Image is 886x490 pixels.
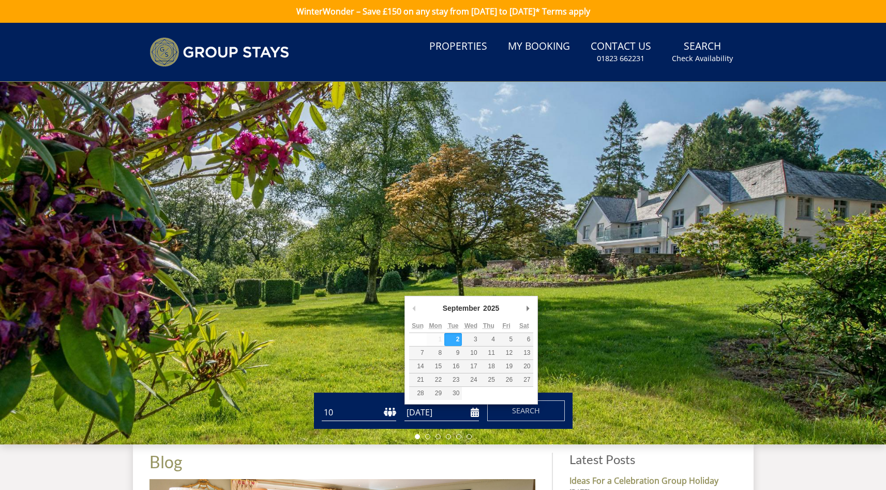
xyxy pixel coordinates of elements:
button: 19 [498,360,515,373]
button: 3 [462,333,479,346]
button: 6 [515,333,533,346]
button: 8 [427,347,444,359]
input: Arrival Date [404,404,479,421]
img: Group Stays [149,37,289,67]
button: 13 [515,347,533,359]
button: 27 [515,373,533,386]
button: 7 [409,347,427,359]
button: 2 [444,333,462,346]
button: 20 [515,360,533,373]
button: Search [487,400,565,421]
abbr: Sunday [412,322,424,329]
a: Contact Us01823 662231 [587,35,655,69]
div: September [441,300,482,316]
button: 28 [409,387,427,400]
abbr: Tuesday [448,322,458,329]
abbr: Saturday [519,322,529,329]
button: 24 [462,373,479,386]
small: Check Availability [672,53,733,64]
button: 4 [480,333,498,346]
abbr: Friday [502,322,510,329]
abbr: Thursday [483,322,494,329]
button: 26 [498,373,515,386]
button: 14 [409,360,427,373]
button: 25 [480,373,498,386]
abbr: Wednesday [464,322,477,329]
a: My Booking [504,35,574,59]
a: Properties [425,35,491,59]
button: Next Month [523,300,533,316]
strong: Ideas For a Celebration Group Holiday [569,474,737,487]
button: 23 [444,373,462,386]
div: 2025 [482,300,501,316]
button: 15 [427,360,444,373]
button: 17 [462,360,479,373]
button: 21 [409,373,427,386]
button: 18 [480,360,498,373]
button: Previous Month [409,300,419,316]
button: 30 [444,387,462,400]
button: 5 [498,333,515,346]
button: 11 [480,347,498,359]
span: Search [512,406,540,415]
button: 9 [444,347,462,359]
abbr: Monday [429,322,442,329]
small: 01823 662231 [597,53,644,64]
button: 22 [427,373,444,386]
button: 12 [498,347,515,359]
a: SearchCheck Availability [668,35,737,69]
a: Blog [149,452,182,472]
a: Latest Posts [569,452,635,467]
button: 29 [427,387,444,400]
button: 16 [444,360,462,373]
button: 10 [462,347,479,359]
